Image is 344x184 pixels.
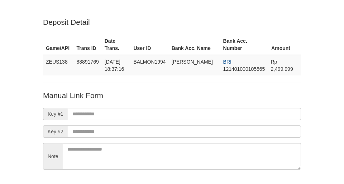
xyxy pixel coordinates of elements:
span: Rp 2,499,999 [271,59,293,72]
th: Bank Acc. Number [220,34,268,55]
span: Note [43,143,63,170]
span: [PERSON_NAME] [172,59,213,65]
th: User ID [130,34,168,55]
p: Deposit Detail [43,17,301,27]
td: ZEUS138 [43,55,73,75]
th: Trans ID [73,34,101,55]
span: BRI [223,59,231,65]
span: [DATE] 18:37:16 [105,59,124,72]
p: Manual Link Form [43,90,301,101]
span: BALMON1994 [133,59,166,65]
th: Amount [268,34,301,55]
th: Date Trans. [102,34,131,55]
th: Bank Acc. Name [169,34,220,55]
span: Key #2 [43,125,68,138]
span: Key #1 [43,108,68,120]
th: Game/API [43,34,73,55]
span: Copy 121401000105565 to clipboard [223,66,265,72]
td: 88891769 [73,55,101,75]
